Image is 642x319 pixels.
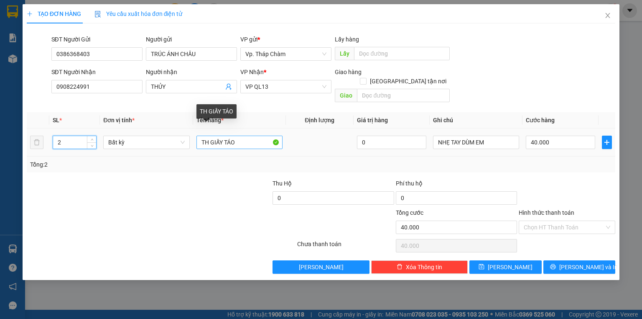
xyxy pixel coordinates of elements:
span: VP QL13 [245,80,326,93]
span: delete [397,264,403,270]
span: TẠO ĐƠN HÀNG [27,10,81,17]
button: [PERSON_NAME] [273,260,369,274]
div: SĐT Người Gửi [51,35,143,44]
span: plus [27,11,33,17]
span: VP Nhận [240,69,264,75]
span: up [89,137,94,142]
input: Dọc đường [354,47,450,60]
div: Người nhận [146,67,237,77]
input: VD: Bàn, Ghế [196,136,283,149]
span: Increase Value [87,136,96,142]
div: SĐT Người Nhận [51,67,143,77]
div: Tổng: 2 [30,160,248,169]
span: [PERSON_NAME] [299,262,344,272]
div: VP gửi [240,35,331,44]
span: user-add [225,83,232,90]
th: Ghi chú [430,112,522,129]
span: close [604,12,611,19]
span: Yêu cầu xuất hóa đơn điện tử [94,10,183,17]
span: Đơn vị tính [103,117,135,123]
button: plus [602,136,612,149]
span: Lấy hàng [335,36,359,43]
button: printer[PERSON_NAME] và In [543,260,616,274]
span: down [89,143,94,148]
img: icon [94,11,101,18]
input: Dọc đường [357,89,450,102]
span: SL [53,117,59,123]
label: Hình thức thanh toán [519,209,574,216]
div: Chưa thanh toán [296,239,395,254]
span: Cước hàng [526,117,555,123]
span: Decrease Value [87,142,96,149]
span: Vp. Tháp Chàm [245,48,326,60]
span: Tổng cước [396,209,423,216]
span: Giao [335,89,357,102]
button: delete [30,136,43,149]
input: Ghi Chú [433,136,519,149]
span: save [479,264,484,270]
div: Người gửi [146,35,237,44]
div: Phí thu hộ [396,179,517,191]
button: deleteXóa Thông tin [371,260,468,274]
span: printer [550,264,556,270]
span: [GEOGRAPHIC_DATA] tận nơi [367,77,450,86]
input: 0 [357,136,426,149]
span: plus [602,139,611,146]
span: Xóa Thông tin [406,262,442,272]
span: Bất kỳ [108,136,184,149]
span: Định lượng [305,117,334,123]
span: [PERSON_NAME] [488,262,532,272]
span: Giá trị hàng [357,117,388,123]
button: Close [596,4,619,28]
span: Giao hàng [335,69,362,75]
span: [PERSON_NAME] và In [559,262,618,272]
span: Lấy [335,47,354,60]
button: save[PERSON_NAME] [469,260,542,274]
div: TH GIẤY TÁO [196,104,237,118]
span: Thu Hộ [273,180,292,187]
